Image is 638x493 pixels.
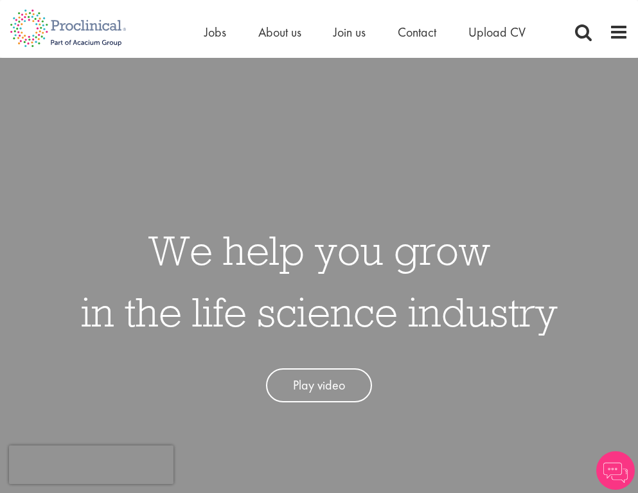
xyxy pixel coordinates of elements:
[468,24,526,40] a: Upload CV
[333,24,366,40] a: Join us
[204,24,226,40] a: Jobs
[266,368,372,402] a: Play video
[398,24,436,40] a: Contact
[596,451,635,490] img: Chatbot
[81,219,558,343] h1: We help you grow in the life science industry
[258,24,301,40] a: About us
